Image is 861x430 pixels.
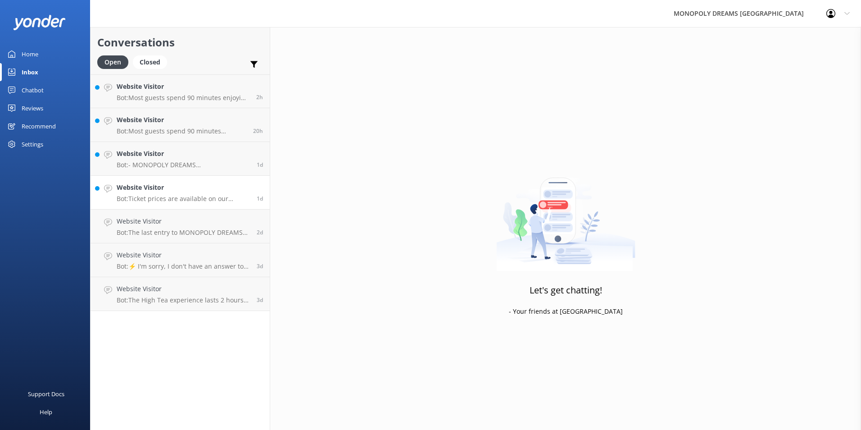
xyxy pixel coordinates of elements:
[117,296,250,304] p: Bot: The High Tea experience lasts 2 hours. Most guests spend 90 minutes enjoying MONOPOLY DREAMS...
[91,210,270,243] a: Website VisitorBot:The last entry to MONOPOLY DREAMS Melbourne is 2 hours before closing time. Pl...
[22,99,43,117] div: Reviews
[91,142,270,176] a: Website VisitorBot:- MONOPOLY DREAMS [GEOGRAPHIC_DATA] is suitable for all ages and is family-fri...
[117,94,249,102] p: Bot: Most guests spend 90 minutes enjoying MONOPOLY DREAMS [GEOGRAPHIC_DATA]. Once inside, you ar...
[133,57,172,67] a: Closed
[97,34,263,51] h2: Conversations
[509,306,623,316] p: - Your friends at [GEOGRAPHIC_DATA]
[117,115,246,125] h4: Website Visitor
[117,262,250,270] p: Bot: ⚡ I'm sorry, I don't have an answer to your question. Could you please try rephrasing your q...
[91,108,270,142] a: Website VisitorBot:Most guests spend 90 minutes enjoying MONOPOLY DREAMS [GEOGRAPHIC_DATA]. Once ...
[117,195,250,203] p: Bot: Ticket prices are available on our bookings webpage at [URL][DOMAIN_NAME].
[91,243,270,277] a: Website VisitorBot:⚡ I'm sorry, I don't have an answer to your question. Could you please try rep...
[530,283,602,297] h3: Let's get chatting!
[117,183,250,192] h4: Website Visitor
[257,161,263,169] span: 12:28pm 12-Aug-2025 (UTC +10:00) Australia/Sydney
[117,284,250,294] h4: Website Visitor
[496,159,635,271] img: artwork of a man stealing a conversation from at giant smartphone
[117,149,250,159] h4: Website Visitor
[117,250,250,260] h4: Website Visitor
[91,176,270,210] a: Website VisitorBot:Ticket prices are available on our bookings webpage at [URL][DOMAIN_NAME].1d
[22,135,43,153] div: Settings
[257,262,263,270] span: 03:03pm 10-Aug-2025 (UTC +10:00) Australia/Sydney
[257,296,263,304] span: 02:09pm 10-Aug-2025 (UTC +10:00) Australia/Sydney
[117,216,250,226] h4: Website Visitor
[97,55,128,69] div: Open
[22,63,38,81] div: Inbox
[97,57,133,67] a: Open
[133,55,167,69] div: Closed
[28,385,64,403] div: Support Docs
[257,229,263,236] span: 04:36pm 10-Aug-2025 (UTC +10:00) Australia/Sydney
[91,277,270,311] a: Website VisitorBot:The High Tea experience lasts 2 hours. Most guests spend 90 minutes enjoying M...
[117,229,250,237] p: Bot: The last entry to MONOPOLY DREAMS Melbourne is 2 hours before closing time. Please check the...
[40,403,52,421] div: Help
[257,195,263,202] span: 04:29pm 11-Aug-2025 (UTC +10:00) Australia/Sydney
[256,93,263,101] span: 12:48pm 13-Aug-2025 (UTC +10:00) Australia/Sydney
[117,82,249,91] h4: Website Visitor
[253,127,263,135] span: 06:37pm 12-Aug-2025 (UTC +10:00) Australia/Sydney
[117,161,250,169] p: Bot: - MONOPOLY DREAMS [GEOGRAPHIC_DATA] is suitable for all ages and is family-friendly. - Howev...
[22,117,56,135] div: Recommend
[117,127,246,135] p: Bot: Most guests spend 90 minutes enjoying MONOPOLY DREAMS [GEOGRAPHIC_DATA]. Once inside, you ar...
[91,74,270,108] a: Website VisitorBot:Most guests spend 90 minutes enjoying MONOPOLY DREAMS [GEOGRAPHIC_DATA]. Once ...
[14,15,65,30] img: yonder-white-logo.png
[22,45,38,63] div: Home
[22,81,44,99] div: Chatbot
